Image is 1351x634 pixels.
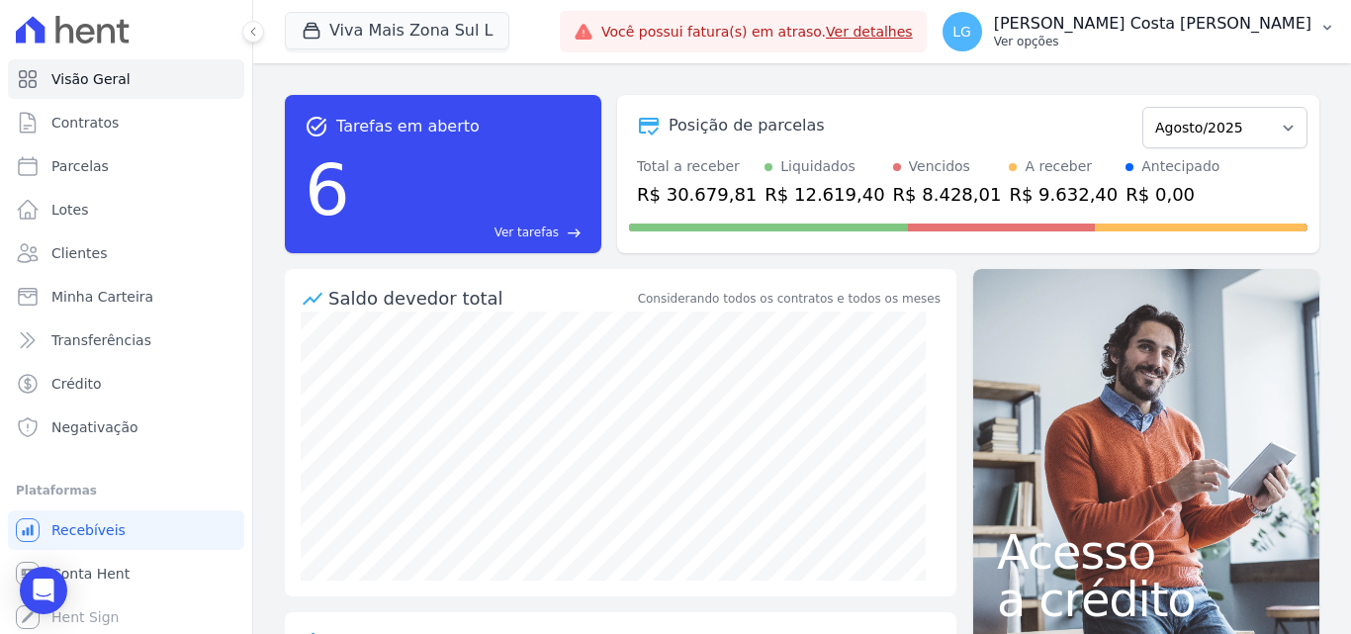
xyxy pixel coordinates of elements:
[997,576,1296,623] span: a crédito
[994,14,1311,34] p: [PERSON_NAME] Costa [PERSON_NAME]
[997,528,1296,576] span: Acesso
[765,181,884,208] div: R$ 12.619,40
[637,156,757,177] div: Total a receber
[305,115,328,138] span: task_alt
[994,34,1311,49] p: Ver opções
[51,200,89,220] span: Lotes
[8,408,244,447] a: Negativação
[637,181,757,208] div: R$ 30.679,81
[8,233,244,273] a: Clientes
[780,156,856,177] div: Liquidados
[8,59,244,99] a: Visão Geral
[51,374,102,394] span: Crédito
[1025,156,1092,177] div: A receber
[336,115,480,138] span: Tarefas em aberto
[51,417,138,437] span: Negativação
[8,320,244,360] a: Transferências
[638,290,941,308] div: Considerando todos os contratos e todos os meses
[8,277,244,317] a: Minha Carteira
[1126,181,1219,208] div: R$ 0,00
[305,138,350,241] div: 6
[51,156,109,176] span: Parcelas
[669,114,825,137] div: Posição de parcelas
[51,287,153,307] span: Minha Carteira
[328,285,634,312] div: Saldo devedor total
[20,567,67,614] div: Open Intercom Messenger
[8,510,244,550] a: Recebíveis
[601,22,913,43] span: Você possui fatura(s) em atraso.
[8,364,244,404] a: Crédito
[952,25,971,39] span: LG
[8,190,244,229] a: Lotes
[909,156,970,177] div: Vencidos
[893,181,1002,208] div: R$ 8.428,01
[51,330,151,350] span: Transferências
[8,146,244,186] a: Parcelas
[567,226,582,240] span: east
[51,69,131,89] span: Visão Geral
[495,224,559,241] span: Ver tarefas
[1009,181,1118,208] div: R$ 9.632,40
[358,224,582,241] a: Ver tarefas east
[1141,156,1219,177] div: Antecipado
[285,12,509,49] button: Viva Mais Zona Sul L
[927,4,1351,59] button: LG [PERSON_NAME] Costa [PERSON_NAME] Ver opções
[826,24,913,40] a: Ver detalhes
[8,103,244,142] a: Contratos
[51,520,126,540] span: Recebíveis
[16,479,236,502] div: Plataformas
[51,113,119,133] span: Contratos
[51,564,130,584] span: Conta Hent
[51,243,107,263] span: Clientes
[8,554,244,593] a: Conta Hent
